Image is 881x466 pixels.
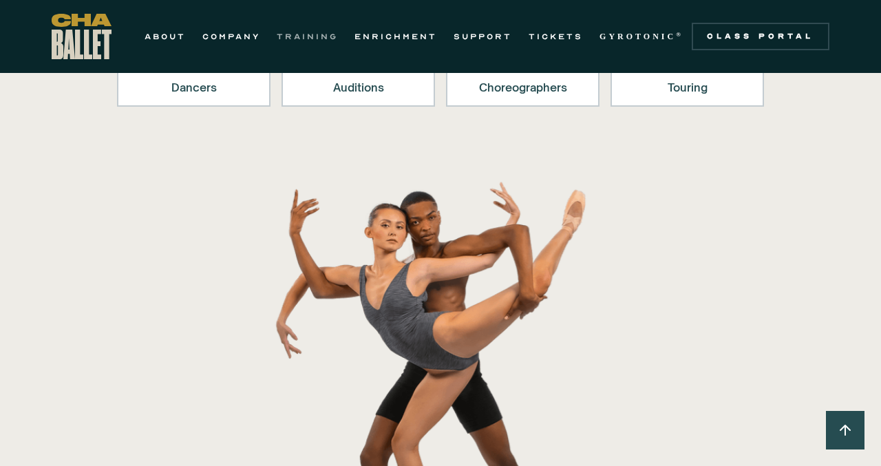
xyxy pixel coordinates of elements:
[700,31,821,42] div: Class Portal
[454,28,512,45] a: SUPPORT
[135,79,253,96] div: Dancers
[676,31,683,38] sup: ®
[628,79,746,96] div: Touring
[354,28,437,45] a: ENRICHMENT
[446,68,599,107] a: Choreographers
[117,68,270,107] a: Dancers
[299,79,417,96] div: Auditions
[599,28,683,45] a: GYROTONIC®
[277,28,338,45] a: TRAINING
[464,79,582,96] div: Choreographers
[599,32,676,41] strong: GYROTONIC
[52,14,112,59] a: home
[692,23,829,50] a: Class Portal
[282,68,435,107] a: Auditions
[529,28,583,45] a: TICKETS
[611,68,764,107] a: Touring
[145,28,186,45] a: ABOUT
[202,28,260,45] a: COMPANY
